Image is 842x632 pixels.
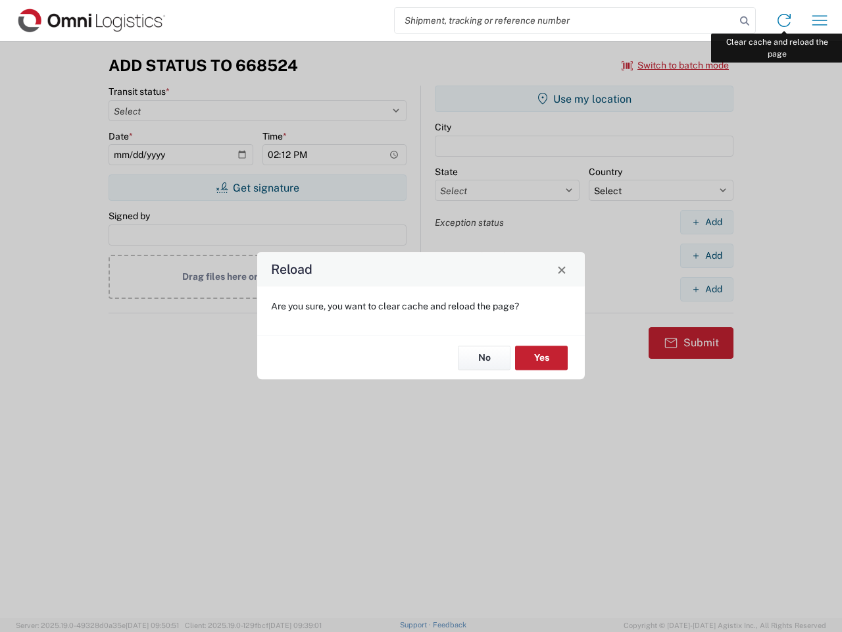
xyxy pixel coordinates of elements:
h4: Reload [271,260,312,279]
button: Yes [515,346,568,370]
p: Are you sure, you want to clear cache and reload the page? [271,300,571,312]
input: Shipment, tracking or reference number [395,8,735,33]
button: Close [553,260,571,278]
button: No [458,346,510,370]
